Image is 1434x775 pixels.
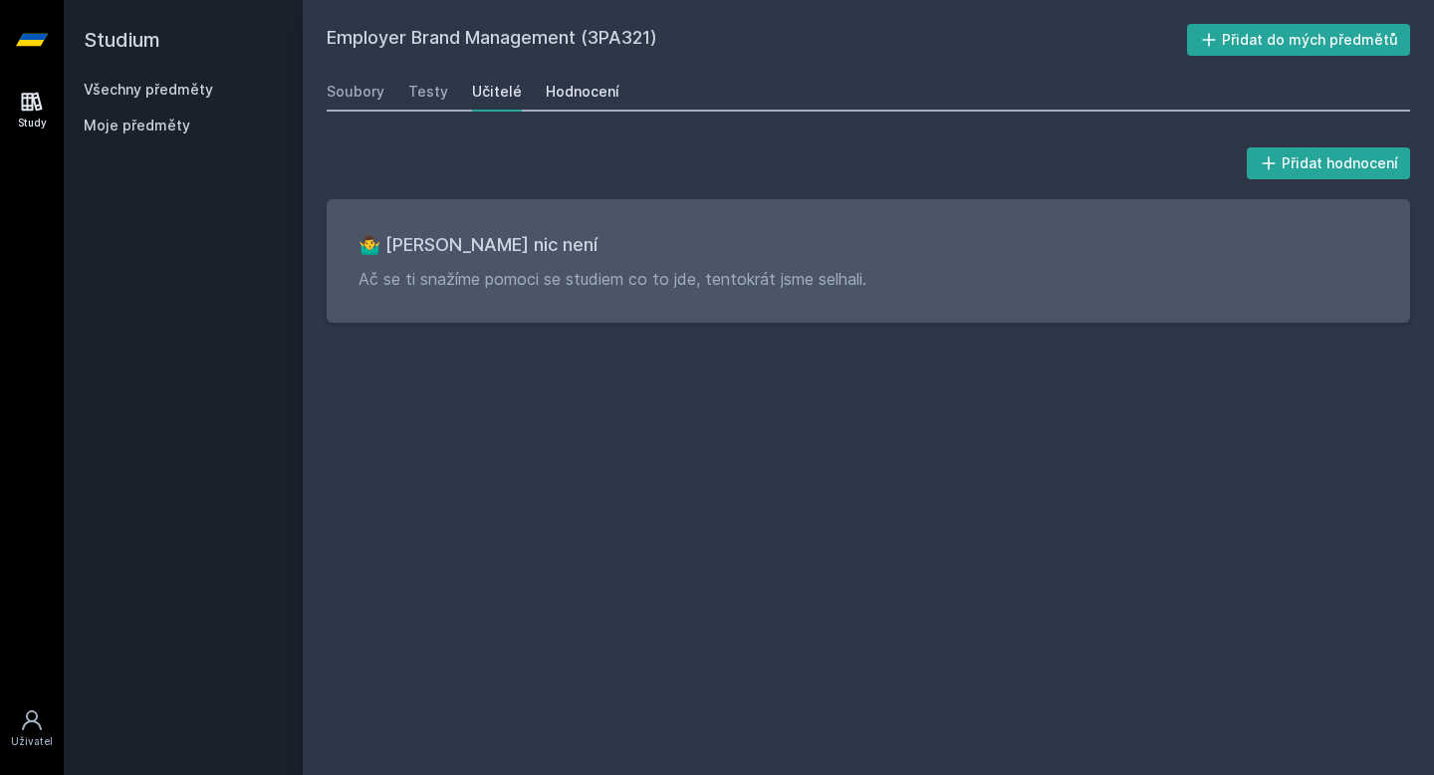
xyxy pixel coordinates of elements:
a: Učitelé [472,72,522,112]
div: Testy [408,82,448,102]
h2: Employer Brand Management (3PA321) [327,24,1187,56]
span: Moje předměty [84,116,190,135]
a: Uživatel [4,698,60,759]
div: Uživatel [11,734,53,749]
a: Testy [408,72,448,112]
div: Soubory [327,82,384,102]
div: Hodnocení [546,82,619,102]
h3: 🤷‍♂️ [PERSON_NAME] nic není [358,231,1378,259]
a: Hodnocení [546,72,619,112]
button: Přidat do mých předmětů [1187,24,1411,56]
a: Všechny předměty [84,81,213,98]
a: Soubory [327,72,384,112]
a: Study [4,80,60,140]
div: Učitelé [472,82,522,102]
button: Přidat hodnocení [1247,147,1411,179]
div: Study [18,116,47,130]
p: Ač se ti snažíme pomoci se studiem co to jde, tentokrát jsme selhali. [358,267,1378,291]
